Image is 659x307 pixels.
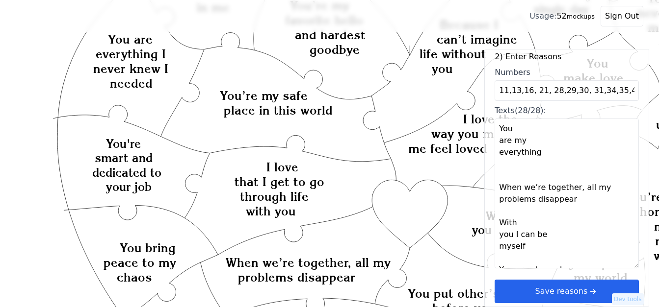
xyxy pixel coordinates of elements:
svg: arrow right short [587,286,598,297]
text: never knew I [93,61,168,76]
text: I love the [463,112,518,126]
text: I love [266,160,298,175]
div: Numbers [495,67,639,78]
text: You put other’s needs [408,286,539,301]
text: peace to my [104,256,176,270]
text: through life [240,189,309,204]
text: You are [108,32,153,47]
span: Usage: [529,11,556,21]
text: you I can be [472,223,540,237]
div: Texts [495,105,639,117]
button: Sign Out [601,6,643,26]
text: problems disappear [238,270,355,284]
text: dedicated to [93,165,162,180]
small: mockups [567,13,595,20]
text: can’t imagine [437,32,517,47]
text: You bring [120,241,176,256]
text: place in this world [224,103,333,118]
div: 52 [529,10,595,22]
text: When we’re together, all my [226,255,391,270]
text: way you make [431,126,515,141]
button: Dev tools [612,293,644,305]
text: smart and [95,151,153,165]
text: me feel loved [408,141,487,156]
text: goodbye [310,42,360,57]
textarea: Texts(28/28): [495,118,639,268]
text: with you [246,204,296,219]
text: You're [106,137,141,151]
span: (28/28): [515,106,546,115]
text: everything I [96,47,166,61]
label: 2) Enter Reasons [495,51,639,63]
text: life without [420,47,486,61]
text: chaos [117,270,152,285]
text: you [432,61,453,76]
input: Numbers [495,80,639,101]
text: and hardest [295,27,366,42]
button: Save reasonsarrow right short [495,280,639,303]
text: that I get to go [235,175,324,189]
text: your job [106,180,152,194]
text: needed [110,76,153,91]
text: You’re my safe [220,88,308,103]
